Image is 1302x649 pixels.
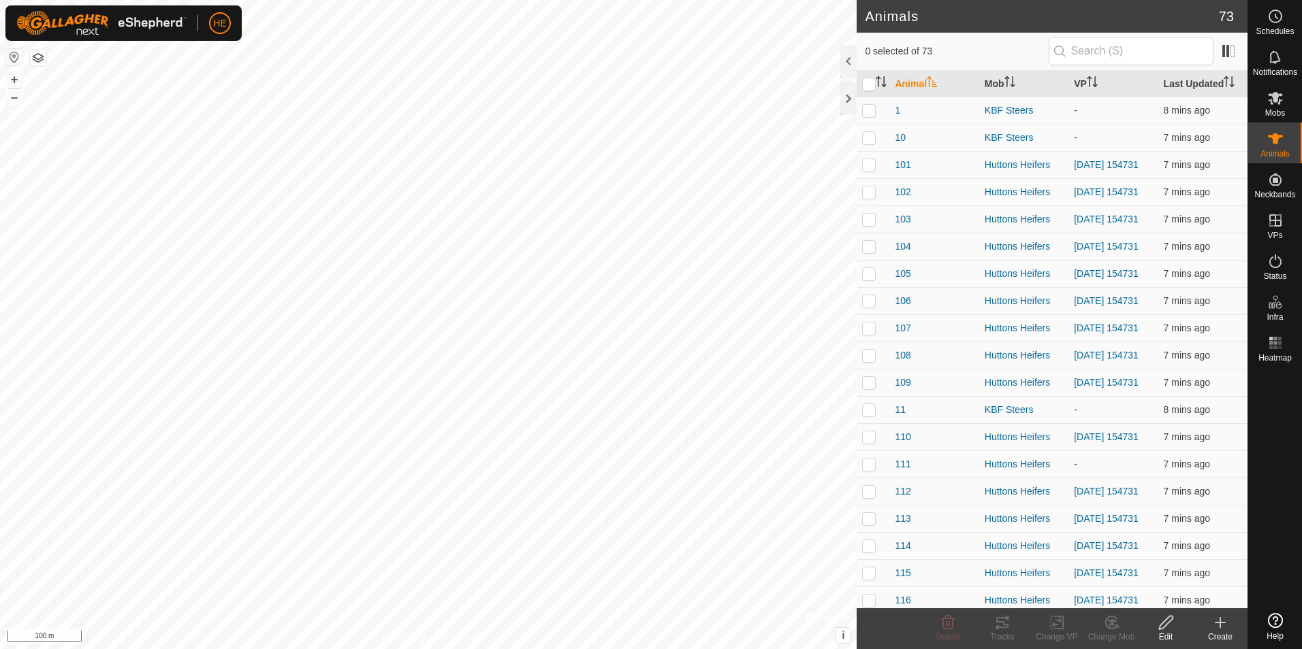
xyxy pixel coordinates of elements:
[1219,6,1234,27] span: 73
[895,403,906,417] span: 11
[1164,132,1210,143] span: 6 Oct 2025, 7:14 pm
[985,457,1063,471] div: Huttons Heifers
[1068,71,1158,97] th: VP
[895,348,910,363] span: 108
[1267,231,1282,239] span: VPs
[213,16,226,31] span: HE
[1164,431,1210,442] span: 6 Oct 2025, 7:14 pm
[1164,105,1210,116] span: 6 Oct 2025, 7:13 pm
[1074,268,1139,279] a: [DATE] 154731
[1164,567,1210,578] span: 6 Oct 2025, 7:14 pm
[1074,159,1139,170] a: [DATE] 154731
[1074,513,1139,524] a: [DATE] 154731
[895,239,910,254] span: 104
[865,44,1048,59] span: 0 selected of 73
[895,294,910,308] span: 106
[1074,241,1139,252] a: [DATE] 154731
[1164,159,1210,170] span: 6 Oct 2025, 7:14 pm
[985,185,1063,199] div: Huttons Heifers
[895,512,910,526] span: 113
[927,78,938,89] p-sorticon: Activate to sort
[1164,404,1210,415] span: 6 Oct 2025, 7:13 pm
[6,49,22,65] button: Reset Map
[985,512,1063,526] div: Huttons Heifers
[1164,186,1210,197] span: 6 Oct 2025, 7:14 pm
[16,11,187,35] img: Gallagher Logo
[895,539,910,553] span: 114
[1074,431,1139,442] a: [DATE] 154731
[1074,377,1139,388] a: [DATE] 154731
[6,71,22,88] button: +
[985,131,1063,145] div: KBF Steers
[889,71,979,97] th: Animal
[895,267,910,281] span: 105
[895,430,910,444] span: 110
[985,593,1063,608] div: Huttons Heifers
[1074,322,1139,333] a: [DATE] 154731
[876,78,887,89] p-sorticon: Activate to sort
[1074,404,1077,415] app-display-virtual-paddock-transition: -
[975,631,1030,643] div: Tracks
[895,457,910,471] span: 111
[1253,68,1297,76] span: Notifications
[1074,186,1139,197] a: [DATE] 154731
[985,103,1063,118] div: KBF Steers
[1164,595,1210,605] span: 6 Oct 2025, 7:14 pm
[1084,631,1139,643] div: Change Mob
[1074,595,1139,605] a: [DATE] 154731
[985,566,1063,580] div: Huttons Heifers
[1164,295,1210,306] span: 6 Oct 2025, 7:14 pm
[1267,313,1283,321] span: Infra
[895,376,910,390] span: 109
[1158,71,1248,97] th: Last Updated
[1260,150,1290,158] span: Animals
[836,628,851,643] button: i
[1164,214,1210,224] span: 6 Oct 2025, 7:14 pm
[1248,608,1302,646] a: Help
[895,593,910,608] span: 116
[985,239,1063,254] div: Huttons Heifers
[1265,109,1285,117] span: Mobs
[985,539,1063,553] div: Huttons Heifers
[1049,37,1213,65] input: Search (S)
[1164,377,1210,388] span: 6 Oct 2025, 7:14 pm
[985,348,1063,363] div: Huttons Heifers
[1164,350,1210,361] span: 6 Oct 2025, 7:14 pm
[985,430,1063,444] div: Huttons Heifers
[1074,540,1139,551] a: [DATE] 154731
[895,566,910,580] span: 115
[1087,78,1098,89] p-sorticon: Activate to sort
[985,376,1063,390] div: Huttons Heifers
[1074,459,1077,469] app-display-virtual-paddock-transition: -
[6,89,22,105] button: –
[936,632,960,642] span: Delete
[842,629,844,641] span: i
[895,103,900,118] span: 1
[375,631,426,644] a: Privacy Policy
[1030,631,1084,643] div: Change VP
[895,158,910,172] span: 101
[1164,241,1210,252] span: 6 Oct 2025, 7:14 pm
[895,131,906,145] span: 10
[1074,567,1139,578] a: [DATE] 154731
[1074,350,1139,361] a: [DATE] 154731
[895,212,910,227] span: 103
[1267,632,1284,640] span: Help
[895,484,910,499] span: 112
[1164,322,1210,333] span: 6 Oct 2025, 7:14 pm
[985,212,1063,227] div: Huttons Heifers
[895,185,910,199] span: 102
[1224,78,1235,89] p-sorticon: Activate to sort
[1074,132,1077,143] app-display-virtual-paddock-transition: -
[985,294,1063,308] div: Huttons Heifers
[895,321,910,335] span: 107
[1263,272,1286,280] span: Status
[442,631,482,644] a: Contact Us
[1139,631,1193,643] div: Edit
[1164,540,1210,551] span: 6 Oct 2025, 7:14 pm
[1074,295,1139,306] a: [DATE] 154731
[1164,268,1210,279] span: 6 Oct 2025, 7:14 pm
[30,50,46,66] button: Map Layers
[1258,354,1292,362] span: Heatmap
[985,484,1063,499] div: Huttons Heifers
